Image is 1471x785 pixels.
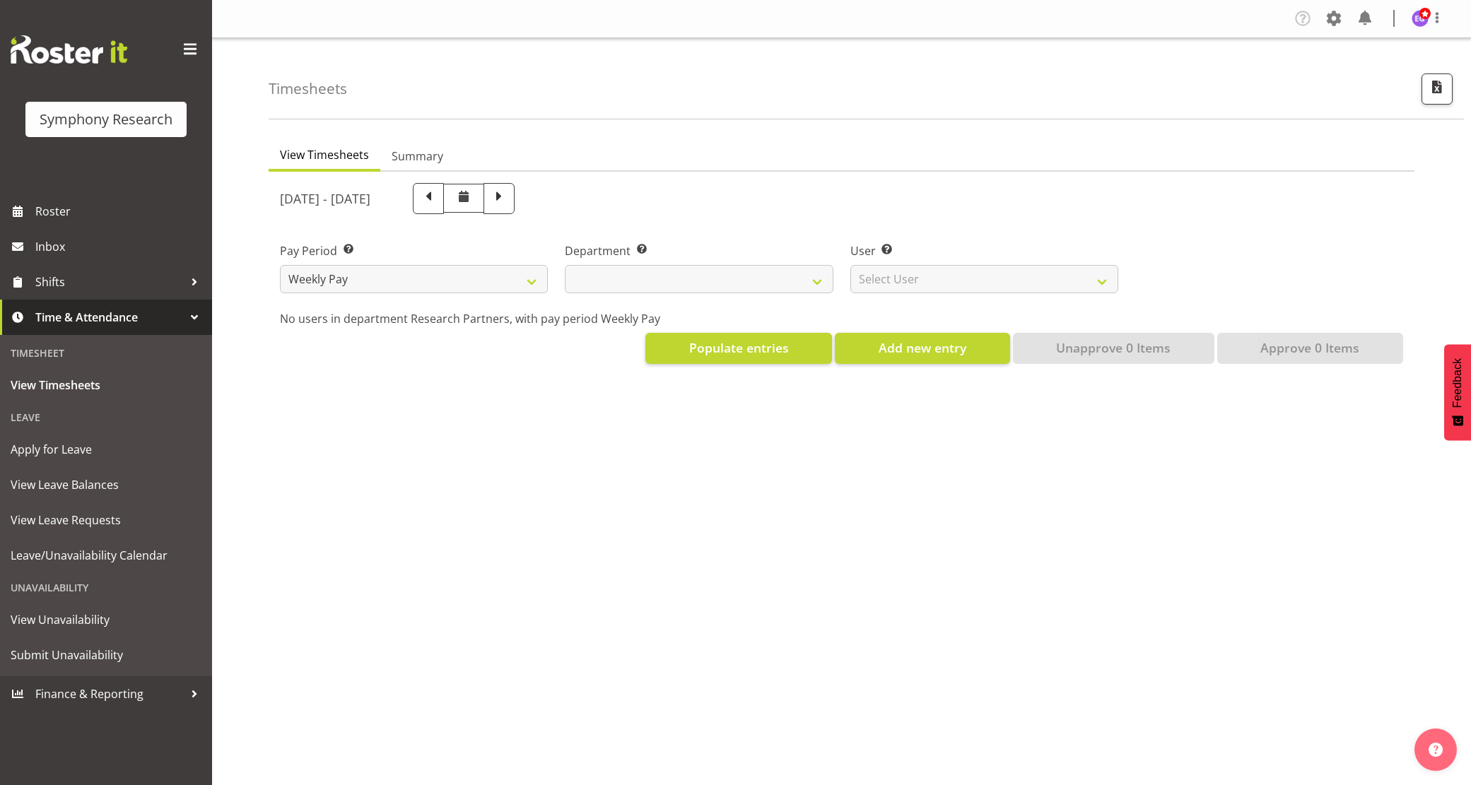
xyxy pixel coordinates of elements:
[11,545,201,566] span: Leave/Unavailability Calendar
[4,338,209,367] div: Timesheet
[11,35,127,64] img: Rosterit website logo
[835,333,1009,364] button: Add new entry
[1422,73,1453,105] button: Export CSV
[4,602,209,637] a: View Unavailability
[11,474,201,495] span: View Leave Balances
[280,146,369,163] span: View Timesheets
[850,242,1118,259] label: User
[4,538,209,573] a: Leave/Unavailability Calendar
[879,338,966,357] span: Add new entry
[35,271,184,293] span: Shifts
[4,467,209,502] a: View Leave Balances
[4,403,209,432] div: Leave
[565,242,833,259] label: Department
[280,310,1403,327] p: No users in department Research Partners, with pay period Weekly Pay
[40,109,172,130] div: Symphony Research
[689,338,789,357] span: Populate entries
[35,683,184,704] span: Finance & Reporting
[1451,358,1464,408] span: Feedback
[4,432,209,467] a: Apply for Leave
[4,637,209,673] a: Submit Unavailability
[35,236,205,257] span: Inbox
[392,148,443,165] span: Summary
[280,191,370,206] h5: [DATE] - [DATE]
[11,644,201,666] span: Submit Unavailability
[1429,743,1443,757] img: help-xxl-2.png
[1412,10,1429,27] img: emma-gannaway277.jpg
[11,509,201,531] span: View Leave Requests
[1260,338,1359,357] span: Approve 0 Items
[4,573,209,602] div: Unavailability
[35,201,205,222] span: Roster
[11,374,201,396] span: View Timesheets
[1013,333,1214,364] button: Unapprove 0 Items
[4,367,209,403] a: View Timesheets
[35,307,184,328] span: Time & Attendance
[4,502,209,538] a: View Leave Requests
[645,333,832,364] button: Populate entries
[11,609,201,630] span: View Unavailability
[280,242,548,259] label: Pay Period
[11,439,201,460] span: Apply for Leave
[269,81,347,97] h4: Timesheets
[1217,333,1403,364] button: Approve 0 Items
[1056,338,1171,357] span: Unapprove 0 Items
[1444,344,1471,440] button: Feedback - Show survey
